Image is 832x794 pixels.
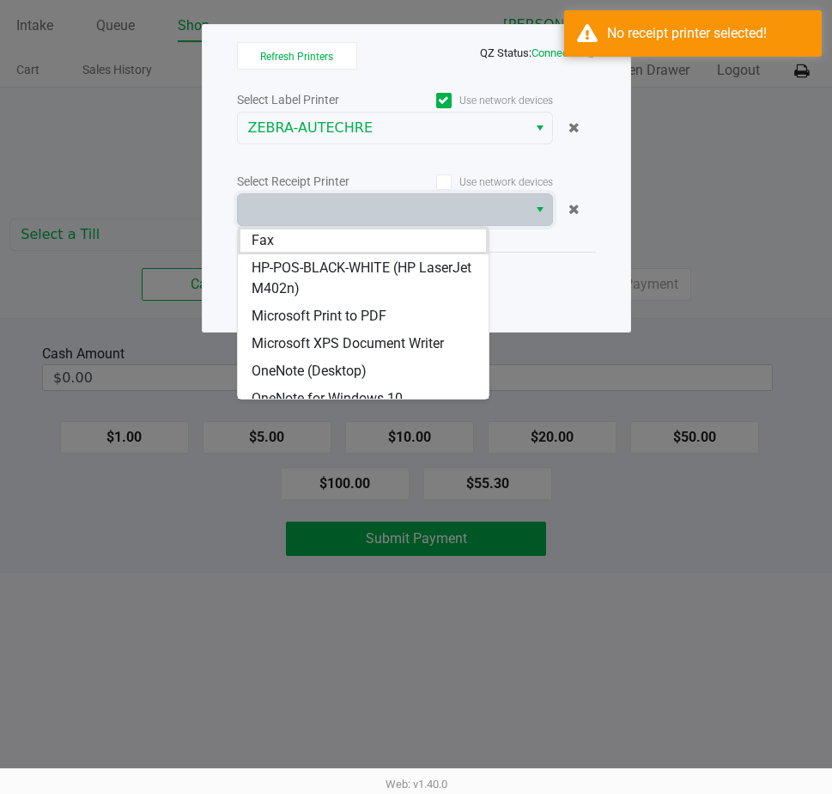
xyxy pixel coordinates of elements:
[248,118,517,138] span: ZEBRA-AUTECHRE
[386,778,447,791] span: Web: v1.40.0
[480,46,596,59] span: QZ Status:
[531,46,584,59] span: Connected
[260,51,333,63] span: Refresh Printers
[252,333,444,354] span: Microsoft XPS Document Writer
[252,388,403,409] span: OneNote for Windows 10
[395,174,553,190] label: Use network devices
[527,113,552,144] button: Select
[252,258,475,299] span: HP-POS-BLACK-WHITE (HP LaserJet M402n)
[252,306,386,327] span: Microsoft Print to PDF
[527,194,552,225] button: Select
[237,91,395,109] div: Select Label Printer
[237,42,357,70] button: Refresh Printers
[252,230,274,251] span: Fax
[252,361,367,382] span: OneNote (Desktop)
[237,173,395,191] div: Select Receipt Printer
[607,23,809,44] div: No receipt printer selected!
[395,93,553,108] label: Use network devices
